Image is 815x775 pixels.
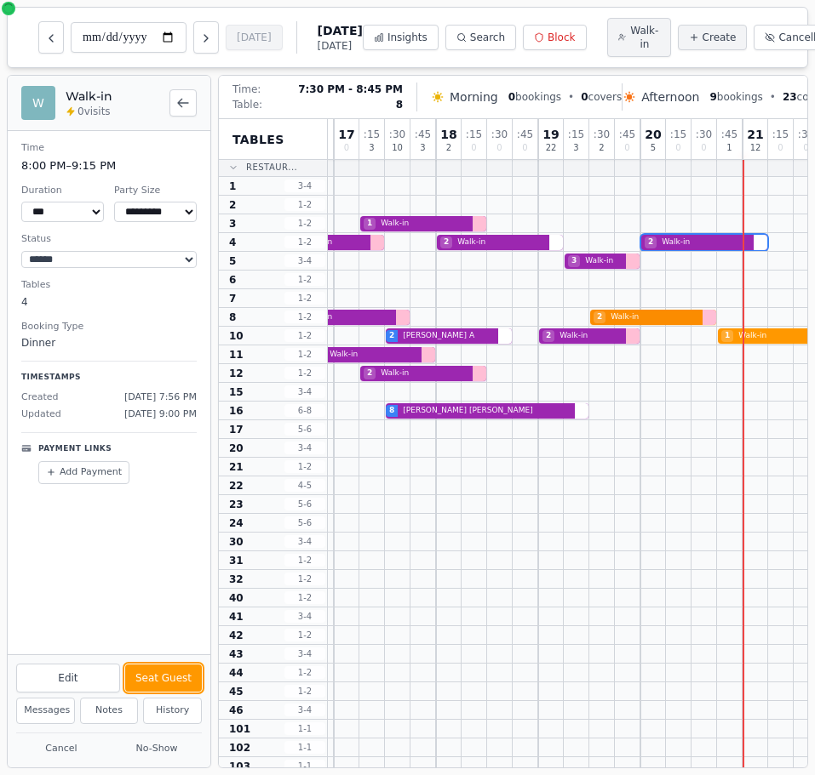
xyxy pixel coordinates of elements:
[619,129,635,140] span: : 45
[124,390,197,405] span: [DATE] 7:56 PM
[798,129,814,140] span: : 30
[229,254,236,268] span: 5
[229,198,236,212] span: 2
[229,741,250,755] span: 102
[284,198,325,211] span: 1 - 2
[229,348,244,362] span: 11
[229,535,244,549] span: 30
[440,236,452,248] span: 2
[542,128,559,140] span: 19
[399,405,570,417] span: [PERSON_NAME] [PERSON_NAME]
[568,90,574,104] span: •
[284,760,325,772] span: 1 - 1
[284,647,325,660] span: 3 - 4
[38,461,129,484] button: Add Payment
[508,90,561,104] span: bookings
[284,367,325,379] span: 1 - 2
[645,236,657,248] span: 2
[229,236,236,249] span: 4
[721,330,733,342] span: 1
[114,184,197,198] dt: Party Size
[21,320,197,334] dt: Booking Type
[124,407,197,422] span: [DATE] 9:00 PM
[229,367,244,380] span: 12
[229,573,244,586] span: 32
[301,236,365,248] span: Walk-in
[389,129,405,140] span: : 30
[284,498,325,510] span: 5 - 6
[445,25,516,50] button: Search
[629,24,659,51] span: Walk-in
[581,90,622,104] span: covers
[229,629,244,642] span: 42
[466,129,482,140] span: : 15
[284,629,325,641] span: 1 - 2
[594,129,610,140] span: : 30
[284,292,325,305] span: 1 - 2
[651,144,656,152] span: 5
[298,83,403,96] span: 7:30 PM - 8:45 PM
[143,698,202,724] button: History
[229,404,244,418] span: 16
[21,407,61,422] span: Updated
[21,294,197,310] dd: 4
[112,738,202,760] button: No-Show
[338,128,354,140] span: 17
[21,141,197,156] dt: Time
[363,25,439,50] button: Insights
[301,311,391,323] span: Walk-in
[747,128,763,140] span: 21
[701,144,706,152] span: 0
[471,144,476,152] span: 0
[229,385,244,399] span: 15
[284,180,325,192] span: 3 - 4
[318,22,363,39] span: [DATE]
[284,385,325,398] span: 3 - 4
[21,86,55,120] div: W
[284,442,325,454] span: 3 - 4
[750,144,761,152] span: 12
[496,144,502,152] span: 0
[229,722,250,736] span: 101
[284,217,325,230] span: 1 - 2
[318,39,363,53] span: [DATE]
[377,218,468,230] span: Walk-in
[229,498,244,511] span: 23
[229,460,244,474] span: 21
[284,479,325,492] span: 4 - 5
[229,273,236,287] span: 6
[517,129,533,140] span: : 45
[396,98,403,111] span: 8
[645,128,661,140] span: 20
[284,516,325,529] span: 5 - 6
[284,554,325,567] span: 1 - 2
[229,685,244,698] span: 45
[582,255,621,267] span: Walk-in
[675,144,680,152] span: 0
[229,591,244,605] span: 40
[232,131,284,148] span: Tables
[326,349,416,361] span: Walk-in
[229,292,236,305] span: 7
[377,368,468,379] span: Walk-in
[284,254,325,267] span: 3 - 4
[284,404,325,417] span: 6 - 8
[229,442,244,455] span: 20
[229,760,250,773] span: 103
[599,144,604,152] span: 2
[678,25,748,50] button: Create
[450,88,498,105] span: Morning
[229,479,244,493] span: 22
[284,685,325,698] span: 1 - 2
[522,144,527,152] span: 0
[573,144,578,152] span: 3
[364,129,380,140] span: : 15
[594,311,606,323] span: 2
[229,666,244,680] span: 44
[641,88,699,105] span: Afternoon
[446,144,451,152] span: 2
[783,91,797,103] span: 23
[607,18,671,57] button: Walk-in
[38,21,64,54] button: Previous day
[229,647,244,661] span: 43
